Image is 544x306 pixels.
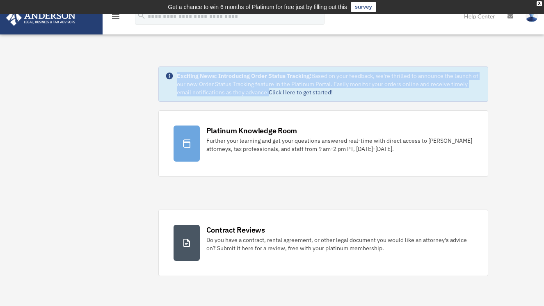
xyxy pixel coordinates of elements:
[158,210,489,276] a: Contract Reviews Do you have a contract, rental agreement, or other legal document you would like...
[206,225,265,235] div: Contract Reviews
[137,11,146,20] i: search
[4,10,78,26] img: Anderson Advisors Platinum Portal
[206,236,473,252] div: Do you have a contract, rental agreement, or other legal document you would like an attorney's ad...
[537,1,542,6] div: close
[351,2,376,12] a: survey
[206,137,473,153] div: Further your learning and get your questions answered real-time with direct access to [PERSON_NAM...
[177,72,311,80] strong: Exciting News: Introducing Order Status Tracking!
[206,126,297,136] div: Platinum Knowledge Room
[158,110,489,177] a: Platinum Knowledge Room Further your learning and get your questions answered real-time with dire...
[111,14,121,21] a: menu
[168,2,347,12] div: Get a chance to win 6 months of Platinum for free just by filling out this
[111,11,121,21] i: menu
[526,10,538,22] img: User Pic
[177,72,482,96] div: Based on your feedback, we're thrilled to announce the launch of our new Order Status Tracking fe...
[269,89,333,96] a: Click Here to get started!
